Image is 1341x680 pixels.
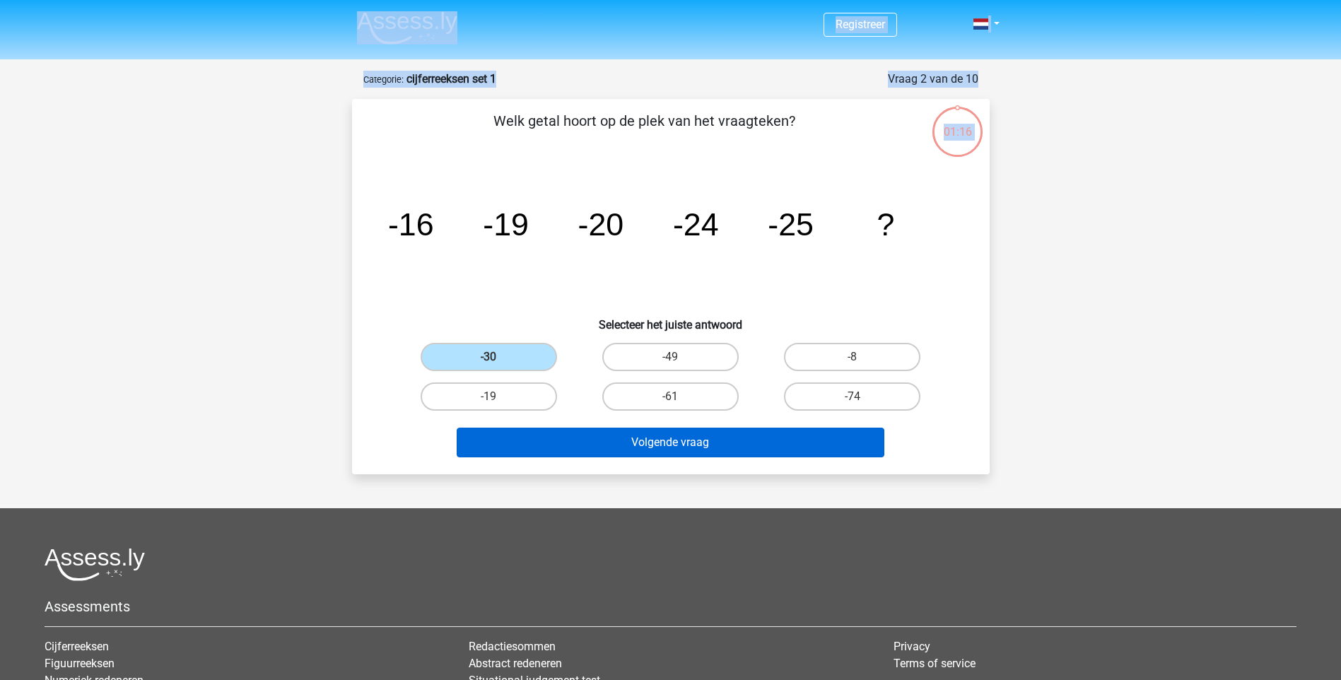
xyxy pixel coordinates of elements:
small: Categorie: [363,74,404,85]
h6: Selecteer het juiste antwoord [375,307,967,332]
div: Vraag 2 van de 10 [888,71,978,88]
label: -49 [602,343,739,371]
tspan: -25 [768,206,814,242]
label: -19 [421,382,557,411]
tspan: ? [877,206,894,242]
a: Terms of service [894,657,976,670]
tspan: -16 [387,206,433,242]
tspan: -19 [483,206,529,242]
label: -61 [602,382,739,411]
strong: cijferreeksen set 1 [406,72,496,86]
tspan: -24 [672,206,718,242]
a: Registreer [836,18,885,31]
h5: Assessments [45,598,1296,615]
label: -74 [784,382,920,411]
img: Assessly [357,11,457,45]
a: Figuurreeksen [45,657,115,670]
button: Volgende vraag [457,428,884,457]
a: Abstract redeneren [469,657,562,670]
a: Cijferreeksen [45,640,109,653]
tspan: -20 [578,206,623,242]
a: Redactiesommen [469,640,556,653]
a: Privacy [894,640,930,653]
img: Assessly logo [45,548,145,581]
label: -30 [421,343,557,371]
div: 01:16 [931,105,984,141]
label: -8 [784,343,920,371]
p: Welk getal hoort op de plek van het vraagteken? [375,110,914,153]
